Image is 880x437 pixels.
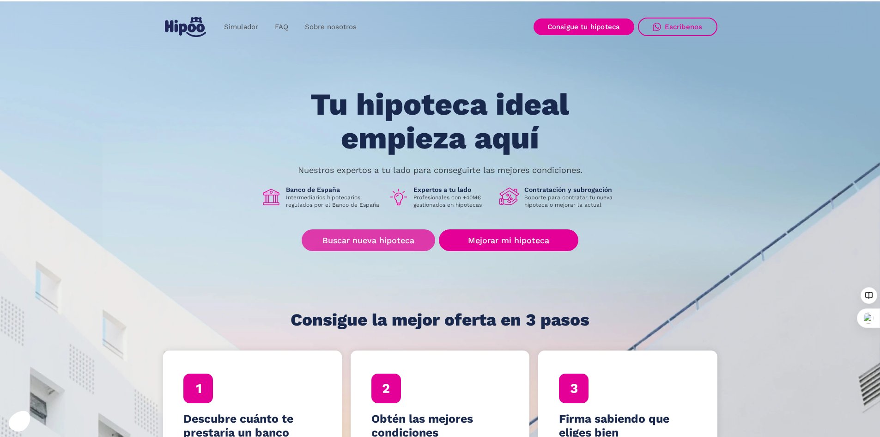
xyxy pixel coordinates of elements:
[291,311,589,329] h1: Consigue la mejor oferta en 3 pasos
[286,194,381,209] p: Intermediarios hipotecarios regulados por el Banco de España
[302,229,435,251] a: Buscar nueva hipoteca
[665,23,703,31] div: Escríbenos
[638,18,717,36] a: Escríbenos
[265,88,615,155] h1: Tu hipoteca ideal empieza aquí
[413,194,492,209] p: Profesionales con +40M€ gestionados en hipotecas
[216,18,267,36] a: Simulador
[534,18,634,35] a: Consigue tu hipoteca
[267,18,297,36] a: FAQ
[439,229,578,251] a: Mejorar mi hipoteca
[524,185,619,194] h1: Contratación y subrogación
[524,194,619,209] p: Soporte para contratar tu nueva hipoteca o mejorar la actual
[163,13,208,41] a: home
[298,166,583,174] p: Nuestros expertos a tu lado para conseguirte las mejores condiciones.
[297,18,365,36] a: Sobre nosotros
[286,185,381,194] h1: Banco de España
[413,185,492,194] h1: Expertos a tu lado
